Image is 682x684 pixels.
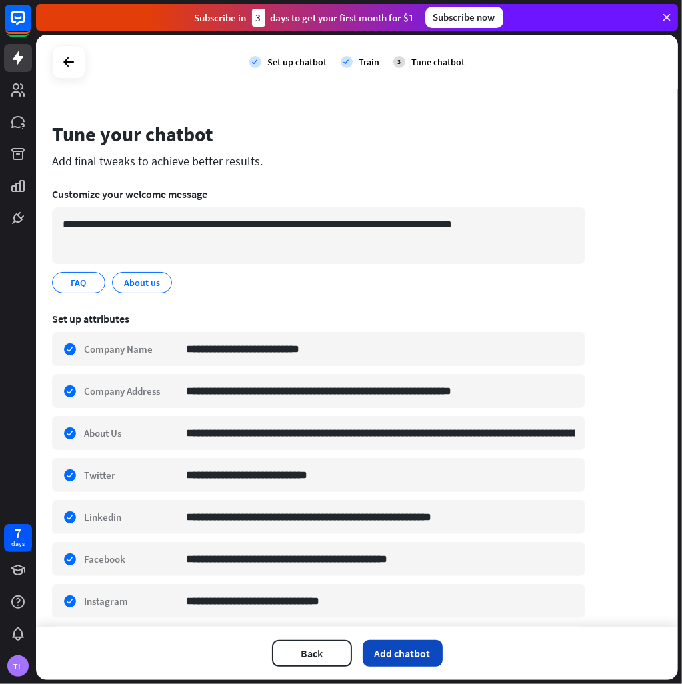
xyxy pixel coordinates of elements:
div: Subscribe in days to get your first month for $1 [195,9,415,27]
div: 7 [15,527,21,539]
div: Add final tweaks to achieve better results. [52,153,585,169]
div: days [11,539,25,549]
button: Back [272,640,352,667]
i: check [249,56,261,68]
div: Set up chatbot [268,56,327,68]
a: 7 days [4,524,32,552]
div: Train [359,56,380,68]
div: Tune your chatbot [52,121,585,147]
div: Customize your welcome message [52,187,585,201]
span: FAQ [70,275,88,290]
div: 3 [252,9,265,27]
button: Add chatbot [363,640,443,667]
div: TL [7,655,29,677]
div: 3 [393,56,405,68]
div: Tune chatbot [412,56,465,68]
div: Set up attributes [52,312,585,325]
div: Subscribe now [425,7,503,28]
button: Open LiveChat chat widget [11,5,51,45]
span: About us [123,275,161,290]
i: check [341,56,353,68]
